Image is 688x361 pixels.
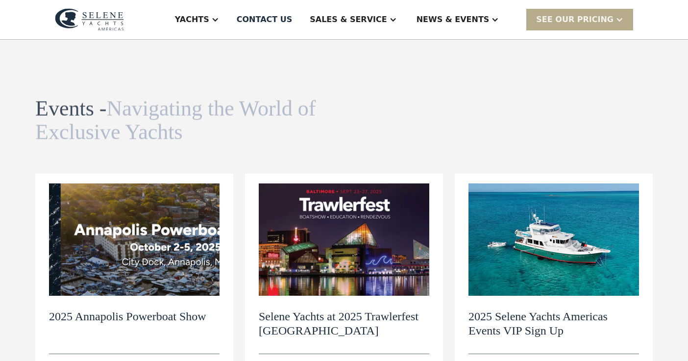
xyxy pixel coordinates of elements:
[259,309,429,338] h2: Selene Yachts at 2025 Trawlerfest [GEOGRAPHIC_DATA]
[526,9,633,30] div: SEE Our Pricing
[237,14,293,26] div: Contact US
[417,14,490,26] div: News & EVENTS
[35,97,316,144] span: Navigating the World of Exclusive Yachts
[55,8,124,31] img: logo
[35,97,319,145] h1: Events -
[49,309,206,324] h2: 2025 Annapolis Powerboat Show
[310,14,387,26] div: Sales & Service
[175,14,209,26] div: Yachts
[468,309,639,338] h2: 2025 Selene Yachts Americas Events VIP Sign Up
[536,14,614,26] div: SEE Our Pricing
